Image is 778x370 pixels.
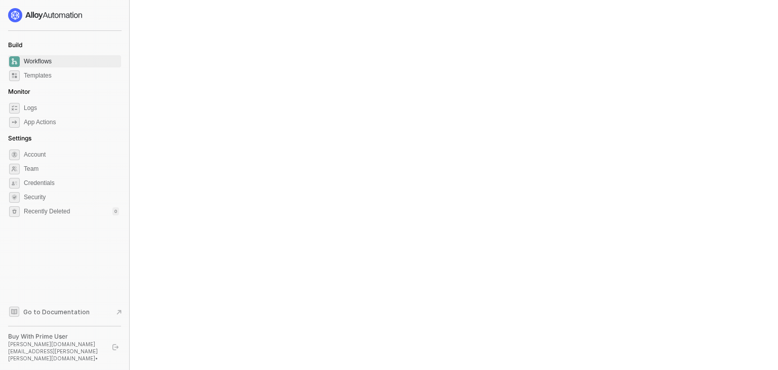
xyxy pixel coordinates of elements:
[8,134,31,142] span: Settings
[24,177,119,189] span: Credentials
[8,88,30,95] span: Monitor
[23,308,90,316] span: Go to Documentation
[24,55,119,67] span: Workflows
[9,192,20,203] span: security
[9,307,19,317] span: documentation
[9,150,20,160] span: settings
[9,117,20,128] span: icon-app-actions
[9,178,20,189] span: credentials
[9,103,20,114] span: icon-logs
[8,332,103,341] div: Buy With Prime User
[9,164,20,174] span: team
[24,118,56,127] div: App Actions
[8,306,122,318] a: Knowledge Base
[24,191,119,203] span: Security
[112,207,119,215] div: 0
[24,149,119,161] span: Account
[8,8,121,22] a: logo
[24,102,119,114] span: Logs
[8,8,83,22] img: logo
[24,163,119,175] span: Team
[9,70,20,81] span: marketplace
[112,344,119,350] span: logout
[24,69,119,82] span: Templates
[114,307,124,317] span: document-arrow
[24,207,70,216] span: Recently Deleted
[8,41,22,49] span: Build
[9,206,20,217] span: settings
[8,341,103,362] div: [PERSON_NAME][DOMAIN_NAME][EMAIL_ADDRESS][PERSON_NAME][PERSON_NAME][DOMAIN_NAME] •
[9,56,20,67] span: dashboard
